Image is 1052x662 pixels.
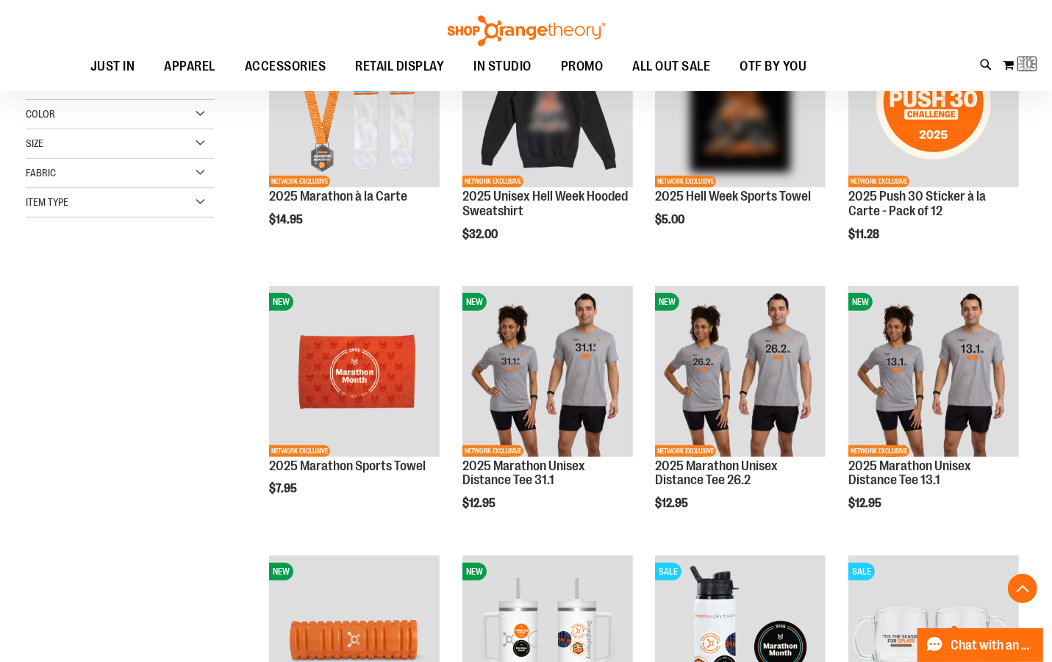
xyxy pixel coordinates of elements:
[269,17,440,187] img: 2025 Marathon à la Carte
[462,293,487,311] span: NEW
[848,176,909,187] span: NETWORK EXCLUSIVE
[951,638,1034,652] span: Chat with an Expert
[848,458,971,488] a: 2025 Marathon Unisex Distance Tee 13.1
[26,196,68,208] span: Item Type
[245,50,326,83] span: ACCESSORIES
[462,17,633,187] img: 2025 Hell Week Hooded Sweatshirt
[848,17,1019,190] a: 2025 Push 30 Sticker à la Carte - Pack of 12NEWNETWORK EXCLUSIVE
[473,50,532,83] span: IN STUDIO
[269,176,330,187] span: NETWORK EXCLUSIVE
[848,293,873,311] span: NEW
[632,50,710,83] span: ALL OUT SALE
[655,213,687,226] span: $5.00
[269,458,426,473] a: 2025 Marathon Sports Towel
[917,628,1044,662] button: Chat with an Expert
[848,563,875,580] span: SALE
[462,458,585,488] a: 2025 Marathon Unisex Distance Tee 31.1
[26,137,43,149] span: Size
[655,189,811,204] a: 2025 Hell Week Sports Towel
[841,278,1026,547] div: product
[269,286,440,458] a: 2025 Marathon Sports TowelNEWNETWORK EXCLUSIVE
[446,15,607,46] img: Shop Orangetheory
[462,497,498,510] span: $12.95
[462,445,523,457] span: NETWORK EXCLUSIVE
[462,286,633,456] img: 2025 Marathon Unisex Distance Tee 31.1
[1018,55,1036,73] img: Loading...
[848,17,1019,187] img: 2025 Push 30 Sticker à la Carte - Pack of 12
[655,17,826,190] a: 2025 Hell Week Sports TowelNEWNETWORK EXCLUSIVE
[848,286,1019,456] img: 2025 Marathon Unisex Distance Tee 13.1
[269,293,293,311] span: NEW
[262,10,447,264] div: product
[269,213,305,226] span: $14.95
[455,10,640,278] div: product
[269,482,299,495] span: $7.95
[26,167,56,179] span: Fabric
[1002,53,1037,76] button: Loading...
[262,278,447,533] div: product
[355,50,444,83] span: RETAIL DISPLAY
[1008,574,1037,603] button: Back To Top
[462,563,487,580] span: NEW
[269,286,440,456] img: 2025 Marathon Sports Towel
[848,228,881,241] span: $11.28
[655,563,681,580] span: SALE
[269,563,293,580] span: NEW
[90,50,135,83] span: JUST IN
[648,278,833,547] div: product
[655,445,716,457] span: NETWORK EXCLUSIVE
[462,286,633,458] a: 2025 Marathon Unisex Distance Tee 31.1NEWNETWORK EXCLUSIVE
[462,17,633,190] a: 2025 Hell Week Hooded SweatshirtNEWNETWORK EXCLUSIVE
[164,50,215,83] span: APPAREL
[655,458,778,488] a: 2025 Marathon Unisex Distance Tee 26.2
[655,176,716,187] span: NETWORK EXCLUSIVE
[26,108,55,120] span: Color
[269,445,330,457] span: NETWORK EXCLUSIVE
[848,286,1019,458] a: 2025 Marathon Unisex Distance Tee 13.1NEWNETWORK EXCLUSIVE
[561,50,604,83] span: PROMO
[740,50,806,83] span: OTF BY YOU
[655,293,679,311] span: NEW
[269,17,440,190] a: 2025 Marathon à la CarteNEWNETWORK EXCLUSIVE
[848,445,909,457] span: NETWORK EXCLUSIVE
[462,176,523,187] span: NETWORK EXCLUSIVE
[269,189,407,204] a: 2025 Marathon à la Carte
[455,278,640,547] div: product
[655,286,826,456] img: 2025 Marathon Unisex Distance Tee 26.2
[462,228,500,241] span: $32.00
[848,497,884,510] span: $12.95
[848,189,986,218] a: 2025 Push 30 Sticker à la Carte - Pack of 12
[648,10,833,264] div: product
[841,10,1026,278] div: product
[655,497,690,510] span: $12.95
[655,17,826,187] img: 2025 Hell Week Sports Towel
[462,189,628,218] a: 2025 Unisex Hell Week Hooded Sweatshirt
[655,286,826,458] a: 2025 Marathon Unisex Distance Tee 26.2NEWNETWORK EXCLUSIVE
